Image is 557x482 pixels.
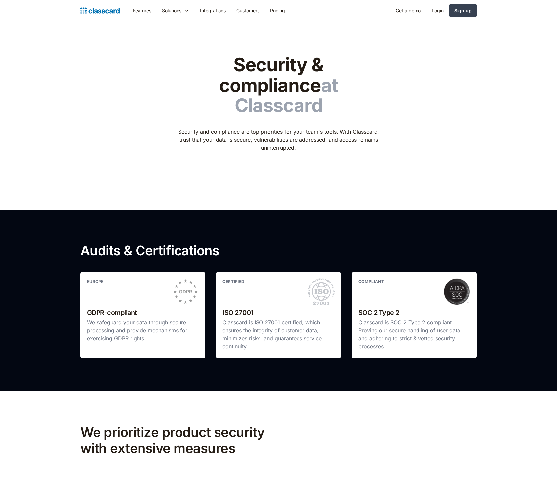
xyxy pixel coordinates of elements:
[174,55,383,116] h1: Security & compliance
[358,318,470,350] p: Classcard is SOC 2 Type 2 compliant. Proving our secure handling of user data and adhering to str...
[162,7,181,14] div: Solutions
[454,7,472,14] div: Sign up
[358,279,384,284] strong: COMPLIANT
[265,3,290,18] a: Pricing
[235,74,338,117] span: at Classcard
[80,6,120,15] a: home
[231,3,265,18] a: Customers
[449,4,477,17] a: Sign up
[174,128,383,152] p: Security and compliance are top priorities for your team's tools. With Classcard, trust that your...
[80,243,290,259] h2: Audits & Certifications
[195,3,231,18] a: Integrations
[128,3,157,18] a: Features
[222,279,244,284] strong: CERTIFIED
[157,3,195,18] div: Solutions
[222,318,335,350] p: Classcard is ISO 27001 certified, which ensures the integrity of customer data, minimizes risks, ...
[426,3,449,18] a: Login
[87,278,173,285] p: europe
[358,307,470,318] h2: SOC 2 Type 2
[390,3,426,18] a: Get a demo
[87,318,199,342] p: We safeguard your data through secure processing and provide mechanisms for exercising GDPR rights.
[222,307,335,318] h2: ISO 27001
[87,307,199,318] h2: GDPR-compliant
[80,425,290,456] h2: We prioritize product security with extensive measures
